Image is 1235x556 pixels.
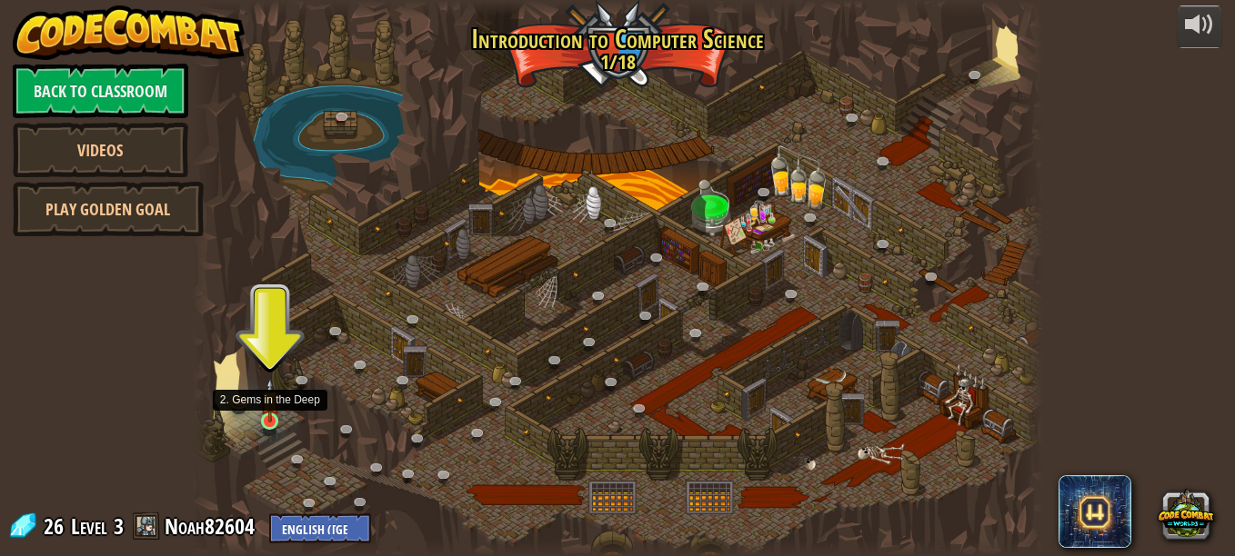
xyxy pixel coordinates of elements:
button: Adjust volume [1177,5,1222,48]
a: Videos [13,123,188,177]
img: CodeCombat - Learn how to code by playing a game [13,5,246,60]
span: 3 [114,511,124,541]
a: Noah82604 [165,511,260,541]
a: Back to Classroom [13,64,188,118]
img: level-banner-started.png [260,378,280,423]
span: 26 [44,511,69,541]
span: Level [71,511,107,541]
a: Play Golden Goal [13,182,204,236]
